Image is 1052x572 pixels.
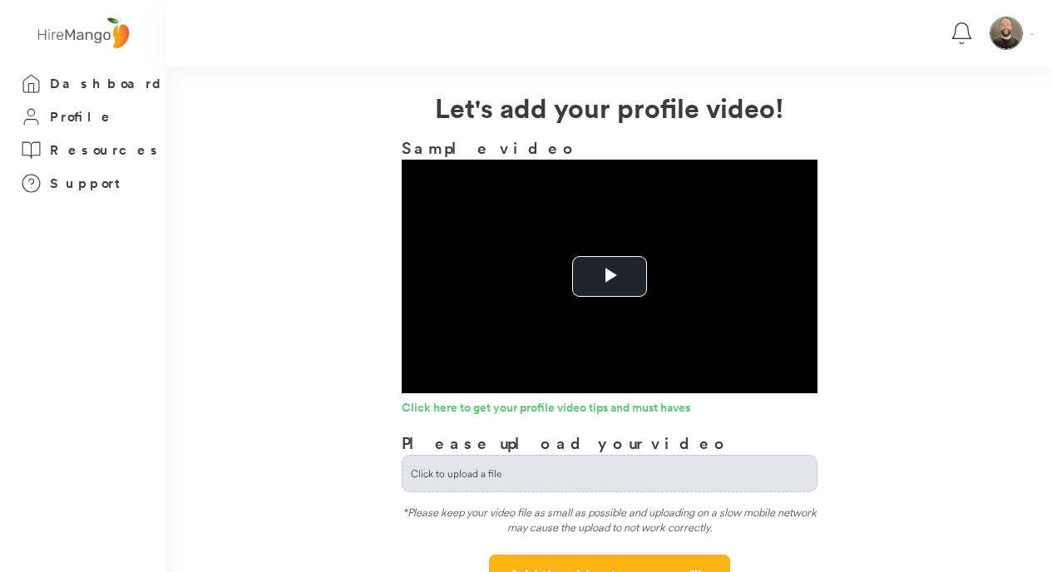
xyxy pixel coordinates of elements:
h3: Resources [50,140,162,160]
img: Vector [1030,33,1034,35]
h3: Profile [50,106,115,127]
h3: Dashboard [50,73,166,94]
img: Kike%20Jaimes.jpeg.png [990,17,1022,49]
h3: Sample video [402,136,817,160]
h3: Please upload your video [402,431,730,455]
h2: Let's add your profile video! [166,87,1052,127]
div: *Please keep your video file as small as possible and uploading on a slow mobile network may caus... [402,505,817,542]
a: Click here to get your profile video tips and must haves [402,402,817,418]
h3: Support [50,173,128,194]
img: logo%20-%20hiremango%20gray.png [32,14,134,53]
div: Video Player [402,160,817,393]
